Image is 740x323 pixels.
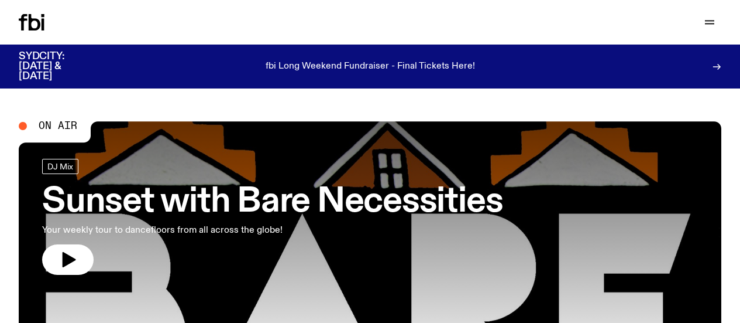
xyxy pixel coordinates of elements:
p: fbi Long Weekend Fundraiser - Final Tickets Here! [266,62,475,72]
h3: SYDCITY: [DATE] & [DATE] [19,52,94,81]
p: Your weekly tour to dancefloors from all across the globe! [42,223,342,237]
span: On Air [39,121,77,131]
span: DJ Mix [47,162,73,171]
a: Sunset with Bare NecessitiesYour weekly tour to dancefloors from all across the globe! [42,159,502,275]
h3: Sunset with Bare Necessities [42,186,502,219]
a: DJ Mix [42,159,78,174]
